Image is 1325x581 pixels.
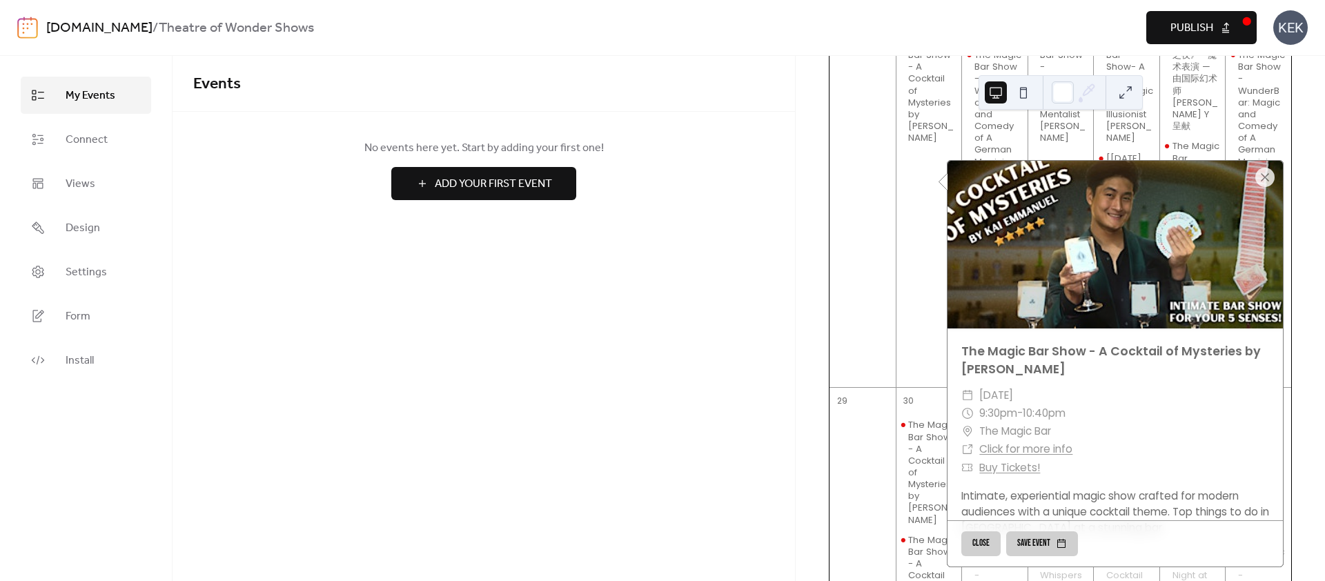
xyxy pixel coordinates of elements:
[66,264,107,281] span: Settings
[66,176,95,193] span: Views
[391,167,576,200] button: Add Your First Event
[961,49,1028,168] div: The Magic Bar Show - WunderBar: Magic and Comedy of A German Magician
[908,37,956,144] div: The Magic Bar Show - A Cocktail of Mysteries by [PERSON_NAME]
[896,419,962,525] div: The Magic Bar Show - A Cocktail of Mysteries by Kai Emmanuel
[1238,49,1286,168] div: The Magic Bar Show - WunderBar: Magic and Comedy of A German Magician
[21,209,151,246] a: Design
[1225,49,1291,168] div: The Magic Bar Show - WunderBar: Magic and Comedy of A German Magician
[17,17,38,39] img: logo
[1170,20,1213,37] span: Publish
[66,353,94,369] span: Install
[66,308,90,325] span: Form
[961,531,1001,556] button: Close
[1093,152,1159,259] div: [Friday Magic Show] - A Night at The Magic Bar by Illusionist Alexander Y
[979,460,1040,475] a: Buy Tickets!
[66,220,100,237] span: Design
[979,442,1072,456] a: Click for more info
[961,386,974,404] div: ​
[21,297,151,335] a: Form
[21,77,151,114] a: My Events
[908,419,956,525] div: The Magic Bar Show - A Cocktail of Mysteries by [PERSON_NAME]
[159,15,314,41] b: Theatre of Wonder Shows
[193,69,241,99] span: Events
[896,37,962,144] div: The Magic Bar Show - A Cocktail of Mysteries by Kai Emmanuel
[961,343,1261,377] a: The Magic Bar Show - A Cocktail of Mysteries by [PERSON_NAME]
[961,459,974,477] div: ​
[21,253,151,290] a: Settings
[21,165,151,202] a: Views
[979,386,1013,404] span: [DATE]
[1172,37,1220,132] div: 《魔术酒吧之夜》—魔术表演 — 由国际幻术师 [PERSON_NAME] Y 呈献
[66,88,115,104] span: My Events
[961,422,974,440] div: ​
[974,49,1022,168] div: The Magic Bar Show - WunderBar: Magic and Comedy of A German Magician
[1273,10,1308,45] div: KEK
[979,422,1051,440] span: The Magic Bar
[979,404,1017,422] span: 9:30pm
[153,15,159,41] b: /
[1172,140,1220,246] div: The Magic Bar Show- A Night at The Magic Bar by Illusionist [PERSON_NAME]
[1006,531,1078,556] button: Save event
[1106,152,1154,259] div: [[DATE] Magic Show] - A Night at The Magic Bar by Illusionist [PERSON_NAME]
[21,342,151,379] a: Install
[1159,37,1226,132] div: 《魔术酒吧之夜》—魔术表演 — 由国际幻术师 Alexander Y 呈献
[66,132,108,148] span: Connect
[46,15,153,41] a: [DOMAIN_NAME]
[1159,140,1226,246] div: The Magic Bar Show- A Night at The Magic Bar by Illusionist Alexander Y
[1023,404,1066,422] span: 10:40pm
[193,140,774,157] span: No events here yet. Start by adding your first one!
[948,488,1283,535] div: Intimate, experiential magic show crafted for modern audiences with a unique cocktail theme. Top ...
[435,176,552,193] span: Add Your First Event
[961,440,974,458] div: ​
[961,404,974,422] div: ​
[193,167,774,200] a: Add Your First Event
[834,393,851,409] div: 29
[1146,11,1257,44] button: Publish
[1017,404,1023,422] span: -
[900,393,916,409] div: 30
[21,121,151,158] a: Connect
